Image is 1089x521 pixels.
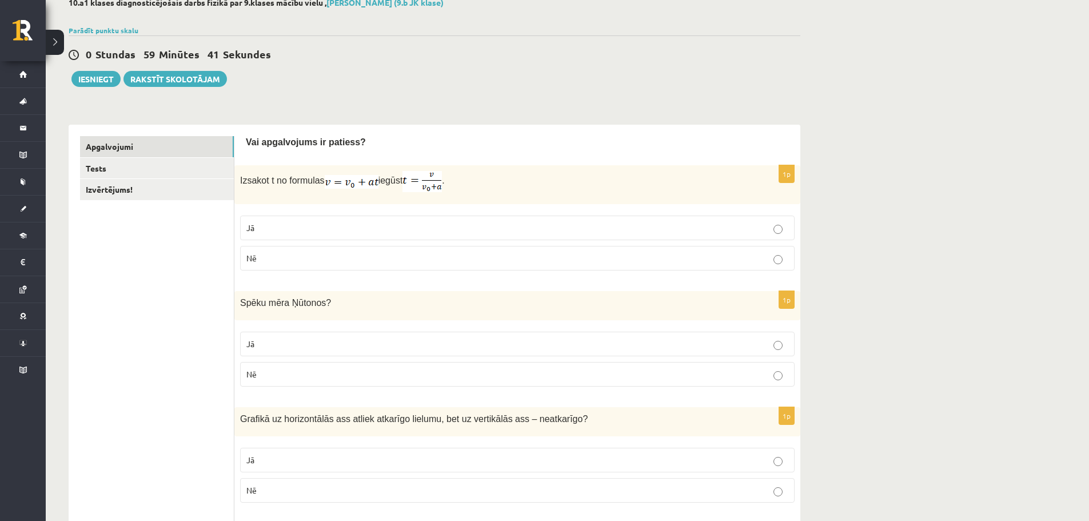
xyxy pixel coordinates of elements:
[80,179,234,200] a: Izvērtējums!
[246,455,254,465] span: Jā
[773,371,783,380] input: Nē
[773,255,783,264] input: Nē
[583,414,588,424] span: ?
[402,171,442,192] img: CKvqiObWJZ5gw01w4TcfVazYJ6n9AiXjUj4a4oUeAAAAAElFTkSuQmCC
[325,175,378,189] img: d2oOQQpN77mrXqYrMl6elssHHcJUrN5cZOxMgH2DLFxaZhaSg1KD34UBcNIPQbCBvjk1p3oNpE1H856GlNiVBCRC3leKvhjW8...
[95,47,135,61] span: Stundas
[86,47,91,61] span: 0
[326,298,331,308] span: ?
[80,158,234,179] a: Tests
[779,165,795,183] p: 1p
[378,176,403,185] span: iegūst
[240,298,326,308] span: Spēku mēra Ņūtonos
[240,414,583,424] span: Grafikā uz horizontālās ass atliek atkarīgo lielumu, bet uz vertikālās ass – neatkarīgo
[80,136,234,157] a: Apgalvojumi
[773,341,783,350] input: Jā
[240,176,325,185] span: Izsakot t no formulas
[143,47,155,61] span: 59
[123,71,227,87] a: Rakstīt skolotājam
[223,47,271,61] span: Sekundes
[246,137,366,147] span: Vai apgalvojums ir patiess?
[246,222,254,233] span: Jā
[246,253,257,263] span: Nē
[246,339,254,349] span: Jā
[246,369,257,379] span: Nē
[13,20,46,49] a: Rīgas 1. Tālmācības vidusskola
[773,457,783,466] input: Jā
[71,71,121,87] button: Iesniegt
[69,26,138,35] a: Parādīt punktu skalu
[779,291,795,309] p: 1p
[208,47,219,61] span: 41
[246,485,257,495] span: Nē
[159,47,200,61] span: Minūtes
[773,487,783,496] input: Nē
[773,225,783,234] input: Jā
[442,176,444,185] span: .
[779,407,795,425] p: 1p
